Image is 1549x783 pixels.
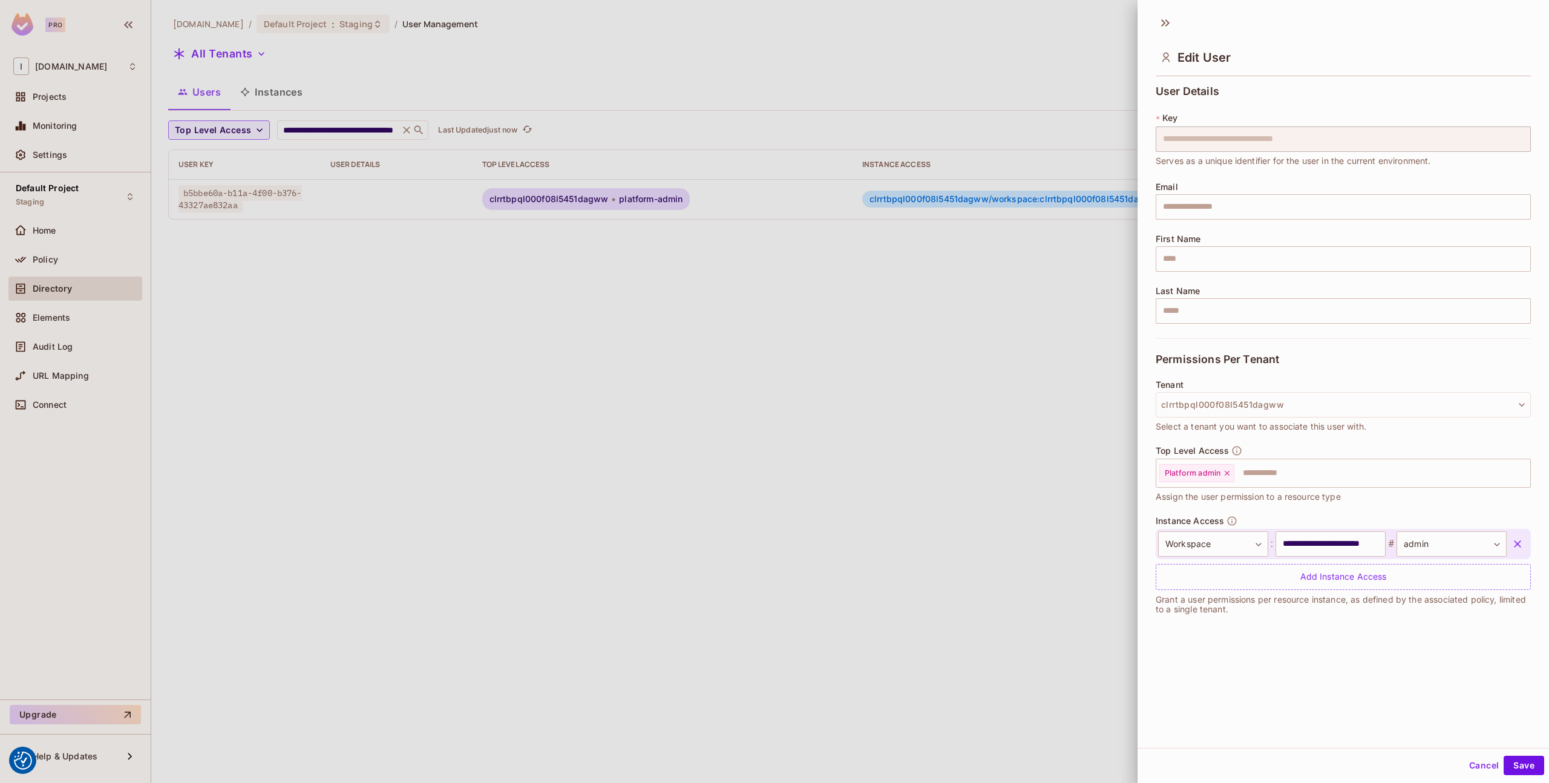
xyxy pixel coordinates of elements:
[1156,564,1531,590] div: Add Instance Access
[1464,756,1504,775] button: Cancel
[1156,490,1341,503] span: Assign the user permission to a resource type
[1504,756,1544,775] button: Save
[1156,154,1431,168] span: Serves as a unique identifier for the user in the current environment.
[1268,537,1276,551] span: :
[1158,531,1268,557] div: Workspace
[1156,392,1531,418] button: clrrtbpql000f08l5451dagww
[1156,380,1184,390] span: Tenant
[14,752,32,770] img: Revisit consent button
[1159,464,1234,482] div: Platform admin
[1156,446,1229,456] span: Top Level Access
[1156,353,1279,365] span: Permissions Per Tenant
[1156,85,1219,97] span: User Details
[1165,468,1220,478] span: Platform admin
[1156,286,1200,296] span: Last Name
[1156,516,1224,526] span: Instance Access
[1524,471,1527,474] button: Open
[1156,420,1366,433] span: Select a tenant you want to associate this user with.
[1162,113,1177,123] span: Key
[1397,531,1507,557] div: admin
[14,752,32,770] button: Consent Preferences
[1177,50,1231,65] span: Edit User
[1386,537,1397,551] span: #
[1156,595,1531,614] p: Grant a user permissions per resource instance, as defined by the associated policy, limited to a...
[1156,182,1178,192] span: Email
[1156,234,1201,244] span: First Name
